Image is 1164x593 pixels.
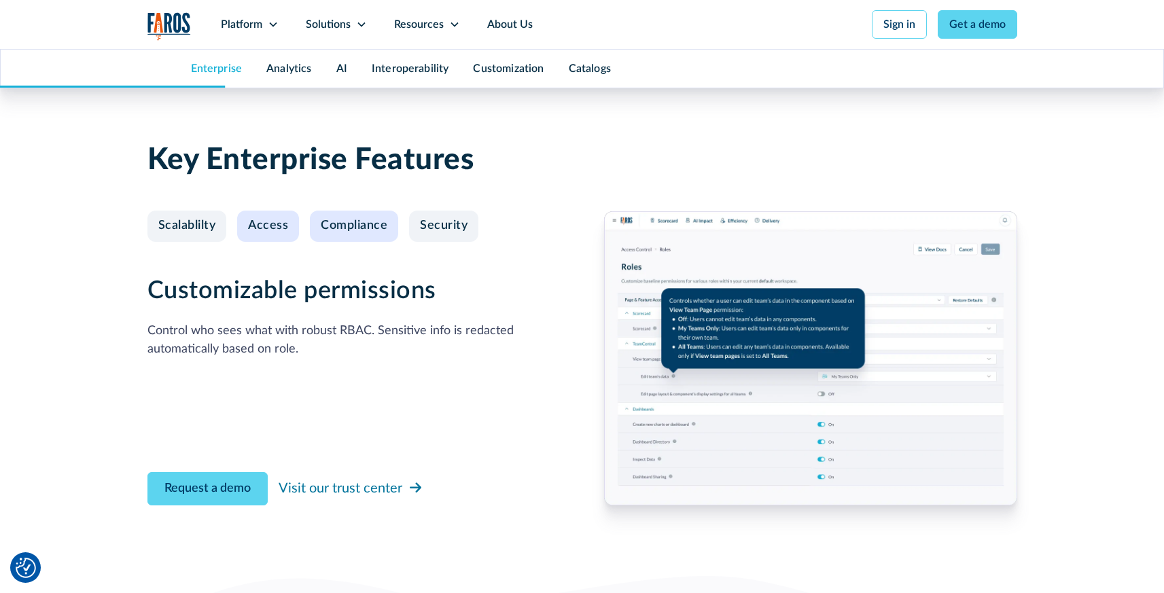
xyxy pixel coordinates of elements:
[306,16,351,33] div: Solutions
[16,558,36,578] button: Cookie Settings
[16,558,36,578] img: Revisit consent button
[394,16,444,33] div: Resources
[938,10,1017,39] a: Get a demo
[321,219,387,234] div: Compliance
[279,475,424,501] a: Visit our trust center
[191,63,243,74] a: Enterprise
[279,478,402,499] div: Visit our trust center
[569,63,611,74] a: Catalogs
[147,12,191,40] a: home
[336,63,347,74] a: AI
[372,63,449,74] a: Interoperability
[147,143,1017,179] h2: Key Enterprise Features
[147,322,561,359] div: Control who sees what with robust RBAC. Sensitive info is redacted automatically based on role.
[473,63,544,74] a: Customization
[158,219,216,234] div: Scalablilty
[221,16,262,33] div: Platform
[266,63,311,74] a: Analytics
[872,10,927,39] a: Sign in
[147,12,191,40] img: Logo of the analytics and reporting company Faros.
[147,472,268,505] a: Contact Modal
[420,219,468,234] div: Security
[147,276,561,306] h3: Customizable permissions
[248,219,288,234] div: Access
